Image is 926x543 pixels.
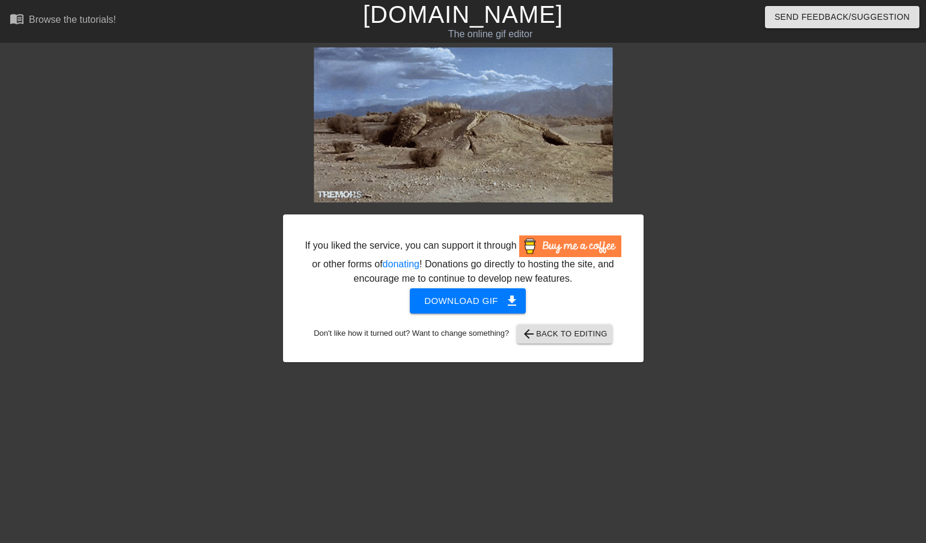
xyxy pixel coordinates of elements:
a: Download gif [400,295,526,305]
button: Send Feedback/Suggestion [765,6,919,28]
span: get_app [505,294,519,308]
div: Browse the tutorials! [29,14,116,25]
div: The online gif editor [315,27,666,41]
span: Back to Editing [522,327,608,341]
span: arrow_back [522,327,536,341]
div: If you liked the service, you can support it through or other forms of ! Donations go directly to... [304,235,623,286]
span: Send Feedback/Suggestion [775,10,910,25]
a: Browse the tutorials! [10,11,116,30]
a: [DOMAIN_NAME] [363,1,563,28]
a: donating [383,259,419,269]
span: Download gif [424,293,511,309]
img: Buy Me A Coffee [519,235,621,257]
img: xBqya4AK.gif [314,47,613,202]
button: Download gif [410,288,526,314]
span: menu_book [10,11,24,26]
div: Don't like how it turned out? Want to change something? [302,324,625,344]
button: Back to Editing [517,324,612,344]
